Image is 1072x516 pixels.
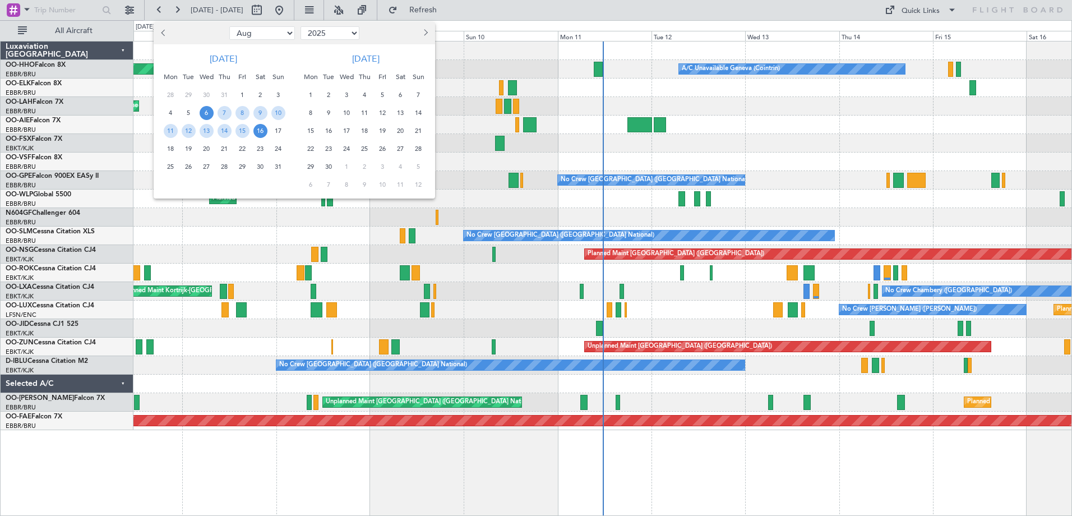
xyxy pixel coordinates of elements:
div: 19-8-2025 [179,140,197,158]
span: 6 [304,178,318,192]
span: 11 [358,106,372,120]
select: Select year [301,26,359,40]
span: 5 [412,160,426,174]
span: 23 [322,142,336,156]
span: 6 [200,106,214,120]
span: 20 [394,124,408,138]
span: 19 [182,142,196,156]
span: 12 [412,178,426,192]
span: 4 [164,106,178,120]
span: 24 [340,142,354,156]
div: 2-10-2025 [355,158,373,176]
span: 21 [412,124,426,138]
div: 20-8-2025 [197,140,215,158]
div: 4-10-2025 [391,158,409,176]
span: 26 [182,160,196,174]
span: 14 [412,106,426,120]
span: 27 [200,160,214,174]
span: 13 [394,106,408,120]
span: 17 [271,124,285,138]
div: 17-9-2025 [338,122,355,140]
div: 27-9-2025 [391,140,409,158]
span: 2 [253,88,267,102]
span: 5 [376,88,390,102]
div: 8-8-2025 [233,104,251,122]
span: 22 [235,142,249,156]
span: 8 [340,178,354,192]
div: Sat [251,68,269,86]
span: 28 [412,142,426,156]
div: 7-8-2025 [215,104,233,122]
div: 5-10-2025 [409,158,427,176]
span: 30 [322,160,336,174]
span: 12 [182,124,196,138]
span: 31 [218,88,232,102]
div: Fri [373,68,391,86]
span: 7 [412,88,426,102]
div: 22-8-2025 [233,140,251,158]
span: 28 [164,88,178,102]
span: 10 [376,178,390,192]
div: 5-9-2025 [373,86,391,104]
span: 29 [304,160,318,174]
div: 1-9-2025 [302,86,320,104]
span: 4 [358,88,372,102]
div: 30-9-2025 [320,158,338,176]
div: 6-10-2025 [302,176,320,193]
div: 21-9-2025 [409,122,427,140]
div: 11-10-2025 [391,176,409,193]
div: 11-9-2025 [355,104,373,122]
span: 30 [253,160,267,174]
span: 2 [358,160,372,174]
div: Sun [269,68,287,86]
span: 22 [304,142,318,156]
span: 20 [200,142,214,156]
div: 4-9-2025 [355,86,373,104]
div: 11-8-2025 [161,122,179,140]
div: Mon [161,68,179,86]
span: 18 [358,124,372,138]
div: 21-8-2025 [215,140,233,158]
span: 26 [376,142,390,156]
div: 9-8-2025 [251,104,269,122]
span: 8 [235,106,249,120]
div: 24-8-2025 [269,140,287,158]
div: 15-8-2025 [233,122,251,140]
span: 21 [218,142,232,156]
span: 16 [253,124,267,138]
div: 2-9-2025 [320,86,338,104]
div: 28-7-2025 [161,86,179,104]
span: 9 [322,106,336,120]
div: 14-9-2025 [409,104,427,122]
div: 30-7-2025 [197,86,215,104]
span: 15 [304,124,318,138]
span: 9 [358,178,372,192]
div: 6-9-2025 [391,86,409,104]
div: 30-8-2025 [251,158,269,176]
span: 29 [182,88,196,102]
div: 17-8-2025 [269,122,287,140]
div: 18-9-2025 [355,122,373,140]
div: 9-10-2025 [355,176,373,193]
div: 28-8-2025 [215,158,233,176]
div: 7-9-2025 [409,86,427,104]
span: 11 [394,178,408,192]
div: 14-8-2025 [215,122,233,140]
div: 10-9-2025 [338,104,355,122]
span: 6 [394,88,408,102]
div: 26-9-2025 [373,140,391,158]
div: 16-9-2025 [320,122,338,140]
div: 3-9-2025 [338,86,355,104]
span: 31 [271,160,285,174]
div: Tue [179,68,197,86]
span: 14 [218,124,232,138]
span: 11 [164,124,178,138]
span: 19 [376,124,390,138]
span: 15 [235,124,249,138]
span: 13 [200,124,214,138]
span: 4 [394,160,408,174]
div: 20-9-2025 [391,122,409,140]
span: 7 [322,178,336,192]
div: Mon [302,68,320,86]
div: 8-9-2025 [302,104,320,122]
